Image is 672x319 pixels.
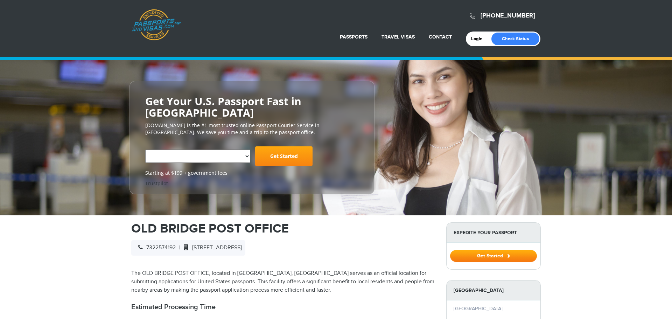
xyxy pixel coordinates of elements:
strong: Expedite Your Passport [447,223,540,243]
div: | [131,240,245,256]
a: [PHONE_NUMBER] [481,12,535,20]
span: 7322574192 [135,244,176,251]
p: [DOMAIN_NAME] is the #1 most trusted online Passport Courier Service in [GEOGRAPHIC_DATA]. We sav... [145,122,359,136]
a: Travel Visas [381,34,415,40]
strong: [GEOGRAPHIC_DATA] [447,280,540,300]
p: The OLD BRIDGE POST OFFICE, located in [GEOGRAPHIC_DATA], [GEOGRAPHIC_DATA] serves as an official... [131,269,436,294]
a: Get Started [255,146,313,166]
a: Contact [429,34,452,40]
a: Passports [340,34,367,40]
h2: Estimated Processing Time [131,303,436,311]
button: Get Started [450,250,537,262]
a: Trustpilot [145,180,168,187]
a: Login [471,36,488,42]
a: Get Started [450,253,537,258]
a: Check Status [491,33,539,45]
a: Passports & [DOMAIN_NAME] [132,9,181,41]
h1: OLD BRIDGE POST OFFICE [131,222,436,235]
h2: Get Your U.S. Passport Fast in [GEOGRAPHIC_DATA] [145,95,359,118]
span: Starting at $199 + government fees [145,169,359,176]
span: [STREET_ADDRESS] [180,244,242,251]
a: [GEOGRAPHIC_DATA] [454,306,503,312]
